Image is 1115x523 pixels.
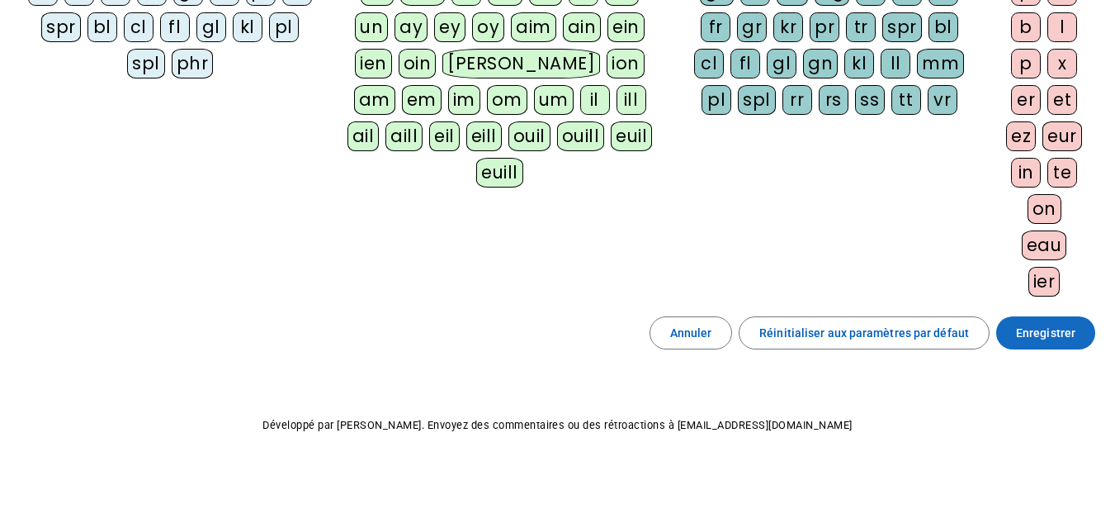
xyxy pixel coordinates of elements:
div: b [1011,12,1041,42]
div: eau [1022,231,1067,260]
div: pr [810,12,839,42]
span: Annuler [670,323,712,343]
p: Développé par [PERSON_NAME]. Envoyez des commentaires ou des rétroactions à [EMAIL_ADDRESS][DOMAI... [13,416,1102,435]
div: vr [928,85,957,115]
span: Réinitialiser aux paramètres par défaut [759,323,969,343]
div: oin [399,49,437,78]
span: Enregistrer [1016,323,1075,343]
div: euill [476,158,522,188]
div: oy [472,12,504,42]
div: kr [773,12,803,42]
div: ain [563,12,602,42]
div: il [580,85,610,115]
div: ey [434,12,465,42]
div: cl [694,49,724,78]
div: euil [611,121,652,151]
div: ss [855,85,885,115]
div: rr [782,85,812,115]
button: Annuler [650,316,733,349]
div: eur [1042,121,1082,151]
div: tt [891,85,921,115]
div: am [354,85,395,115]
div: pl [269,12,299,42]
div: fl [160,12,190,42]
div: x [1047,49,1077,78]
div: fl [730,49,760,78]
div: ill [617,85,646,115]
div: gl [196,12,226,42]
div: phr [172,49,214,78]
div: em [402,85,442,115]
div: ier [1028,267,1061,297]
div: aim [511,12,556,42]
div: un [355,12,388,42]
div: ein [607,12,645,42]
div: tr [846,12,876,42]
div: p [1011,49,1041,78]
div: spr [882,12,922,42]
div: rs [819,85,848,115]
div: kl [844,49,874,78]
div: [PERSON_NAME] [442,49,600,78]
div: spl [127,49,165,78]
div: kl [233,12,262,42]
div: in [1011,158,1041,188]
div: gl [767,49,796,78]
div: gn [803,49,838,78]
div: ouil [508,121,550,151]
div: fr [701,12,730,42]
div: bl [928,12,958,42]
div: on [1028,194,1061,224]
div: im [448,85,480,115]
div: l [1047,12,1077,42]
div: ay [395,12,428,42]
div: cl [124,12,154,42]
button: Enregistrer [996,316,1095,349]
div: um [534,85,574,115]
div: bl [87,12,117,42]
div: ll [881,49,910,78]
div: pl [702,85,731,115]
div: om [487,85,527,115]
button: Réinitialiser aux paramètres par défaut [739,316,990,349]
div: et [1047,85,1077,115]
div: aill [385,121,423,151]
div: er [1011,85,1041,115]
div: ail [347,121,380,151]
div: ouill [557,121,604,151]
div: ion [607,49,645,78]
div: spl [738,85,776,115]
div: ien [355,49,392,78]
div: eill [466,121,502,151]
div: spr [41,12,81,42]
div: mm [917,49,964,78]
div: ez [1006,121,1036,151]
div: eil [429,121,460,151]
div: gr [737,12,767,42]
div: te [1047,158,1077,188]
